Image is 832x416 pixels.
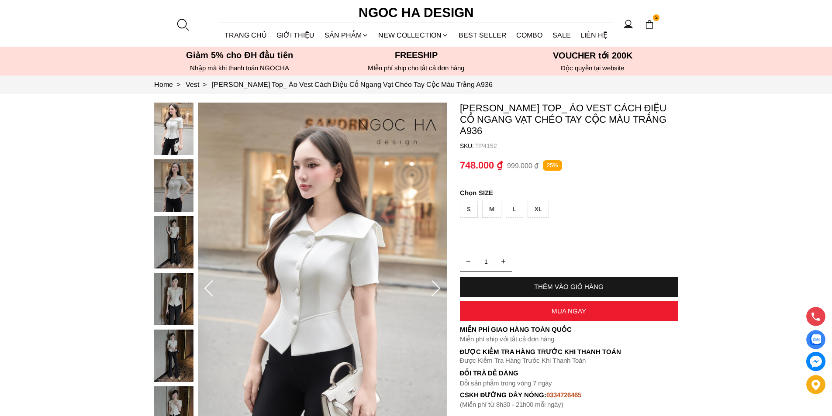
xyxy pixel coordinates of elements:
h6: Đổi trả dễ dàng [460,369,678,377]
div: XL [528,201,549,218]
p: TP4152 [475,142,678,149]
img: Fiona Top_ Áo Vest Cách Điệu Cổ Ngang Vạt Chéo Tay Cộc Màu Trắng A936_mini_2 [154,216,193,268]
h6: SKU: [460,142,475,149]
img: Fiona Top_ Áo Vest Cách Điệu Cổ Ngang Vạt Chéo Tay Cộc Màu Trắng A936_mini_4 [154,330,193,382]
a: Combo [511,24,548,47]
a: SALE [548,24,576,47]
div: S [460,201,478,218]
div: SẢN PHẨM [320,24,374,47]
font: Freeship [395,50,438,60]
div: M [482,201,501,218]
div: L [506,201,523,218]
font: Miễn phí ship với tất cả đơn hàng [460,335,554,343]
a: NEW COLLECTION [373,24,454,47]
a: Link to Fiona Top_ Áo Vest Cách Điệu Cổ Ngang Vạt Chéo Tay Cộc Màu Trắng A936 [212,81,493,88]
a: Ngoc Ha Design [351,2,482,23]
font: Đổi sản phẩm trong vòng 7 ngày [460,379,552,387]
font: cskh đường dây nóng: [460,391,547,399]
a: Link to Home [154,81,186,88]
span: 2 [653,14,660,21]
div: THÊM VÀO GIỎ HÀNG [460,283,678,290]
p: SIZE [460,189,678,196]
a: Display image [806,330,825,349]
span: > [173,81,184,88]
h6: Độc quyền tại website [507,64,678,72]
img: Fiona Top_ Áo Vest Cách Điệu Cổ Ngang Vạt Chéo Tay Cộc Màu Trắng A936_mini_0 [154,103,193,155]
a: BEST SELLER [454,24,512,47]
p: Được Kiểm Tra Hàng Trước Khi Thanh Toán [460,357,678,364]
span: > [199,81,210,88]
img: Display image [810,334,821,345]
h6: MIễn phí ship cho tất cả đơn hàng [331,64,502,72]
img: Fiona Top_ Áo Vest Cách Điệu Cổ Ngang Vạt Chéo Tay Cộc Màu Trắng A936_mini_3 [154,273,193,325]
img: Fiona Top_ Áo Vest Cách Điệu Cổ Ngang Vạt Chéo Tay Cộc Màu Trắng A936_mini_1 [154,159,193,212]
a: messenger [806,352,825,371]
font: 0334726465 [546,391,581,399]
font: (Miễn phí từ 8h30 - 21h00 mỗi ngày) [460,401,563,408]
font: Nhập mã khi thanh toán NGOCHA [190,64,289,72]
h5: VOUCHER tới 200K [507,50,678,61]
div: MUA NGAY [460,307,678,315]
input: Quantity input [460,253,512,270]
a: GIỚI THIỆU [272,24,320,47]
p: [PERSON_NAME] Top_ Áo Vest Cách Điệu Cổ Ngang Vạt Chéo Tay Cộc Màu Trắng A936 [460,103,678,137]
a: TRANG CHỦ [220,24,272,47]
a: LIÊN HỆ [576,24,613,47]
p: 748.000 ₫ [460,160,503,171]
p: Được Kiểm Tra Hàng Trước Khi Thanh Toán [460,348,678,356]
p: 25% [543,160,562,171]
font: Giảm 5% cho ĐH đầu tiên [186,50,293,60]
font: Miễn phí giao hàng toàn quốc [460,326,572,333]
p: 999.000 ₫ [507,162,539,170]
a: Link to Vest [186,81,212,88]
img: img-CART-ICON-ksit0nf1 [645,20,654,29]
